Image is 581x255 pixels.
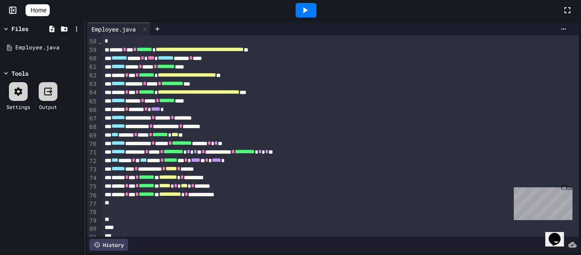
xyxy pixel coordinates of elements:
div: 69 [87,132,98,140]
div: 66 [87,106,98,115]
div: 79 [87,217,98,225]
div: 67 [87,115,98,123]
span: Home [31,6,46,14]
div: Tools [11,69,28,78]
div: Chat with us now!Close [3,3,59,54]
a: Home [26,4,50,16]
div: 70 [87,140,98,149]
div: 68 [87,123,98,132]
div: Files [11,24,28,33]
div: 58 [87,37,98,46]
div: Employee.java [87,23,151,35]
div: 81 [87,233,98,242]
div: 76 [87,192,98,200]
div: Employee.java [15,43,82,52]
div: Settings [6,103,30,111]
div: 61 [87,63,98,72]
span: Fold line [98,38,102,45]
div: 71 [87,149,98,157]
div: 63 [87,80,98,89]
div: History [89,239,128,251]
iframe: chat widget [545,221,572,246]
div: 75 [87,183,98,191]
div: 64 [87,89,98,97]
div: 72 [87,157,98,166]
div: 59 [87,46,98,54]
div: Output [39,103,57,111]
div: 77 [87,200,98,209]
div: 62 [87,72,98,80]
div: 78 [87,208,98,217]
div: 60 [87,54,98,63]
iframe: chat widget [510,184,572,220]
div: 80 [87,225,98,233]
div: 74 [87,174,98,183]
div: Employee.java [87,25,140,34]
div: 65 [87,97,98,106]
div: 73 [87,166,98,174]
